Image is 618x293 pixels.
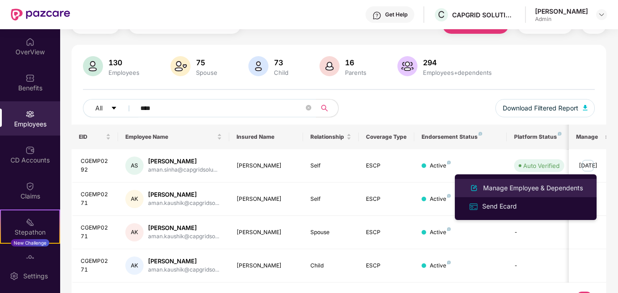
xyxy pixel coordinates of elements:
img: svg+xml;base64,PHN2ZyB4bWxucz0iaHR0cDovL3d3dy53My5vcmcvMjAwMC9zdmciIHdpZHRoPSIxNiIgaGVpZ2h0PSIxNi... [469,202,479,212]
div: ESCP [366,195,407,204]
span: caret-down [111,105,117,112]
div: AK [125,256,144,275]
div: CGEMP0292 [81,157,111,174]
div: [PERSON_NAME] [148,224,219,232]
img: svg+xml;base64,PHN2ZyB4bWxucz0iaHR0cDovL3d3dy53My5vcmcvMjAwMC9zdmciIHhtbG5zOnhsaW5rPSJodHRwOi8vd3... [397,56,417,76]
div: Child [310,262,351,270]
div: Auto Verified [523,161,560,170]
img: svg+xml;base64,PHN2ZyBpZD0iQ0RfQWNjb3VudHMiIGRhdGEtbmFtZT0iQ0QgQWNjb3VudHMiIHhtbG5zPSJodHRwOi8vd3... [26,146,35,155]
div: AK [125,223,144,241]
img: svg+xml;base64,PHN2ZyBpZD0iSGVscC0zMngzMiIgeG1sbnM9Imh0dHA6Ly93d3cudzMub3JnLzIwMDAvc3ZnIiB3aWR0aD... [372,11,381,20]
img: svg+xml;base64,PHN2ZyB4bWxucz0iaHR0cDovL3d3dy53My5vcmcvMjAwMC9zdmciIHdpZHRoPSIyMSIgaGVpZ2h0PSIyMC... [26,218,35,227]
div: Endorsement Status [422,133,500,141]
span: Employee Name [125,133,215,141]
th: Manage [569,125,606,149]
img: svg+xml;base64,PHN2ZyB4bWxucz0iaHR0cDovL3d3dy53My5vcmcvMjAwMC9zdmciIHdpZHRoPSI4IiBoZWlnaHQ9IjgiIH... [447,261,451,264]
img: svg+xml;base64,PHN2ZyB4bWxucz0iaHR0cDovL3d3dy53My5vcmcvMjAwMC9zdmciIHhtbG5zOnhsaW5rPSJodHRwOi8vd3... [170,56,191,76]
div: 16 [343,58,368,67]
td: - [507,249,572,283]
div: [PERSON_NAME] [237,228,296,237]
div: Active [430,195,451,204]
div: Platform Status [514,133,564,141]
div: ESCP [366,162,407,170]
img: svg+xml;base64,PHN2ZyB4bWxucz0iaHR0cDovL3d3dy53My5vcmcvMjAwMC9zdmciIHhtbG5zOnhsaW5rPSJodHRwOi8vd3... [469,183,479,194]
div: aman.kaushik@capgridso... [148,266,219,274]
button: Download Filtered Report [495,99,595,117]
img: svg+xml;base64,PHN2ZyBpZD0iRHJvcGRvd24tMzJ4MzIiIHhtbG5zPSJodHRwOi8vd3d3LnczLm9yZy8yMDAwL3N2ZyIgd2... [598,11,605,18]
img: svg+xml;base64,PHN2ZyB4bWxucz0iaHR0cDovL3d3dy53My5vcmcvMjAwMC9zdmciIHhtbG5zOnhsaW5rPSJodHRwOi8vd3... [319,56,340,76]
span: EID [79,133,104,141]
div: Manage Employee & Dependents [481,183,585,193]
div: [PERSON_NAME] [148,257,219,266]
span: search [316,105,334,112]
div: Admin [535,16,588,23]
img: svg+xml;base64,PHN2ZyBpZD0iRW5kb3JzZW1lbnRzIiB4bWxucz0iaHR0cDovL3d3dy53My5vcmcvMjAwMC9zdmciIHdpZH... [26,254,35,263]
button: Allcaret-down [83,99,139,117]
th: Employee Name [118,125,229,149]
div: 294 [421,58,494,67]
div: ESCP [366,228,407,237]
div: Settings [21,272,51,281]
div: aman.sinha@capgridsolu... [148,166,217,174]
th: Insured Name [229,125,304,149]
img: manageButton [581,158,595,173]
div: AK [125,190,144,208]
div: [PERSON_NAME] [237,162,296,170]
span: close-circle [306,104,311,113]
img: svg+xml;base64,PHN2ZyBpZD0iSG9tZSIgeG1sbnM9Imh0dHA6Ly93d3cudzMub3JnLzIwMDAvc3ZnIiB3aWR0aD0iMjAiIG... [26,37,35,47]
div: New Challenge [11,239,49,246]
div: Employees [107,69,141,76]
img: svg+xml;base64,PHN2ZyBpZD0iU2V0dGluZy0yMHgyMCIgeG1sbnM9Imh0dHA6Ly93d3cudzMub3JnLzIwMDAvc3ZnIiB3aW... [10,272,19,281]
img: svg+xml;base64,PHN2ZyB4bWxucz0iaHR0cDovL3d3dy53My5vcmcvMjAwMC9zdmciIHdpZHRoPSI4IiBoZWlnaHQ9IjgiIH... [447,194,451,198]
span: close-circle [306,105,311,110]
div: Self [310,162,351,170]
div: Stepathon [1,228,59,237]
div: ESCP [366,262,407,270]
div: 73 [272,58,290,67]
div: Active [430,228,451,237]
img: svg+xml;base64,PHN2ZyB4bWxucz0iaHR0cDovL3d3dy53My5vcmcvMjAwMC9zdmciIHhtbG5zOnhsaW5rPSJodHRwOi8vd3... [583,105,587,110]
div: [PERSON_NAME] [148,190,219,199]
div: 130 [107,58,141,67]
img: svg+xml;base64,PHN2ZyBpZD0iQmVuZWZpdHMiIHhtbG5zPSJodHRwOi8vd3d3LnczLm9yZy8yMDAwL3N2ZyIgd2lkdGg9Ij... [26,73,35,83]
div: [PERSON_NAME] [535,7,588,16]
div: AS [125,157,144,175]
div: Spouse [310,228,351,237]
div: Spouse [194,69,219,76]
div: 75 [194,58,219,67]
td: - [507,216,572,249]
img: svg+xml;base64,PHN2ZyBpZD0iRW1wbG95ZWVzIiB4bWxucz0iaHR0cDovL3d3dy53My5vcmcvMjAwMC9zdmciIHdpZHRoPS... [26,110,35,119]
button: search [316,99,339,117]
div: Active [430,162,451,170]
div: [PERSON_NAME] [148,157,217,166]
img: svg+xml;base64,PHN2ZyB4bWxucz0iaHR0cDovL3d3dy53My5vcmcvMjAwMC9zdmciIHdpZHRoPSI4IiBoZWlnaHQ9IjgiIH... [447,227,451,231]
th: Relationship [303,125,359,149]
div: [PERSON_NAME] [237,262,296,270]
img: New Pazcare Logo [11,9,70,21]
div: CGEMP0271 [81,190,111,208]
div: aman.kaushik@capgridso... [148,232,219,241]
img: svg+xml;base64,PHN2ZyB4bWxucz0iaHR0cDovL3d3dy53My5vcmcvMjAwMC9zdmciIHdpZHRoPSI4IiBoZWlnaHQ9IjgiIH... [447,161,451,164]
img: svg+xml;base64,PHN2ZyB4bWxucz0iaHR0cDovL3d3dy53My5vcmcvMjAwMC9zdmciIHhtbG5zOnhsaW5rPSJodHRwOi8vd3... [83,56,103,76]
div: Employees+dependents [421,69,494,76]
span: Relationship [310,133,345,141]
th: EID [72,125,118,149]
span: C [438,9,445,20]
span: Download Filtered Report [503,103,578,113]
div: [PERSON_NAME] [237,195,296,204]
div: Active [430,262,451,270]
img: svg+xml;base64,PHN2ZyB4bWxucz0iaHR0cDovL3d3dy53My5vcmcvMjAwMC9zdmciIHdpZHRoPSI4IiBoZWlnaHQ9IjgiIH... [558,132,561,136]
div: Get Help [385,11,407,18]
div: Send Ecard [480,201,519,211]
img: svg+xml;base64,PHN2ZyB4bWxucz0iaHR0cDovL3d3dy53My5vcmcvMjAwMC9zdmciIHhtbG5zOnhsaW5rPSJodHRwOi8vd3... [248,56,268,76]
div: Parents [343,69,368,76]
div: Self [310,195,351,204]
span: All [95,103,103,113]
div: CGEMP0271 [81,224,111,241]
img: svg+xml;base64,PHN2ZyBpZD0iQ2xhaW0iIHhtbG5zPSJodHRwOi8vd3d3LnczLm9yZy8yMDAwL3N2ZyIgd2lkdGg9IjIwIi... [26,182,35,191]
div: aman.kaushik@capgridso... [148,199,219,208]
div: Child [272,69,290,76]
div: CAPGRID SOLUTIONS PRIVATE LIMITED [452,10,516,19]
img: svg+xml;base64,PHN2ZyB4bWxucz0iaHR0cDovL3d3dy53My5vcmcvMjAwMC9zdmciIHdpZHRoPSI4IiBoZWlnaHQ9IjgiIH... [479,132,482,136]
th: Coverage Type [359,125,414,149]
